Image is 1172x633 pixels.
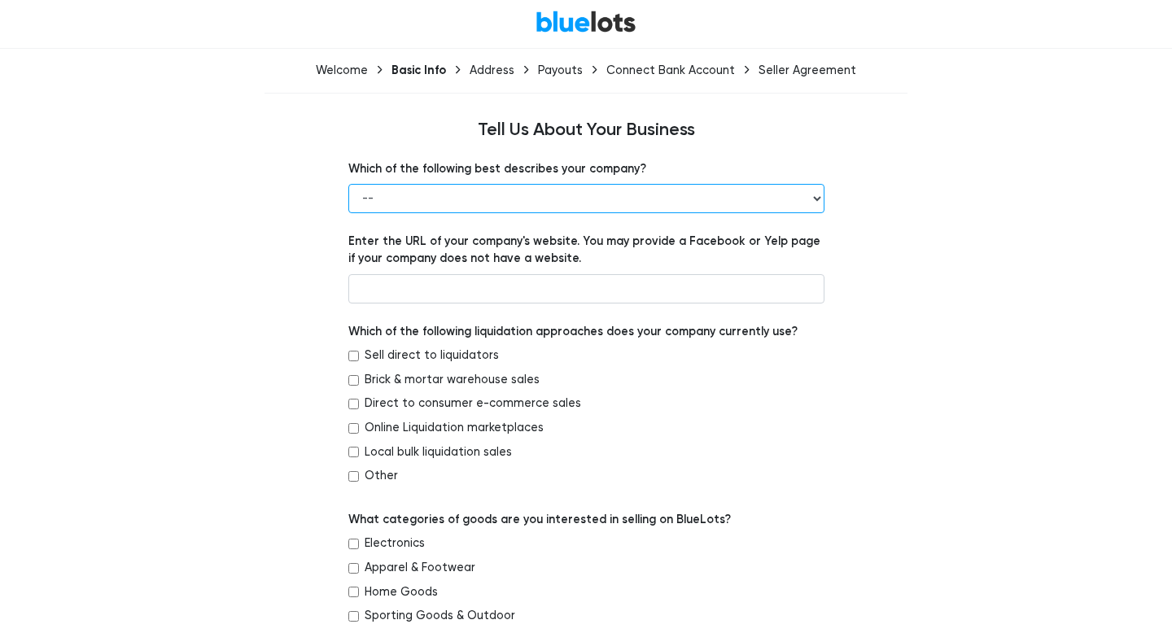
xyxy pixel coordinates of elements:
[348,160,646,178] label: Which of the following best describes your company?
[759,63,856,77] div: Seller Agreement
[365,419,544,437] label: Online Liquidation marketplaces
[348,233,824,268] label: Enter the URL of your company's website. You may provide a Facebook or Yelp page if your company ...
[348,539,359,549] input: Electronics
[316,63,368,77] div: Welcome
[365,371,540,389] label: Brick & mortar warehouse sales
[348,399,359,409] input: Direct to consumer e-commerce sales
[536,10,636,33] a: BlueLots
[365,583,438,601] label: Home Goods
[98,120,1074,141] h4: Tell Us About Your Business
[470,63,514,77] div: Address
[606,63,735,77] div: Connect Bank Account
[348,611,359,622] input: Sporting Goods & Outdoor
[365,559,475,577] label: Apparel & Footwear
[348,563,359,574] input: Apparel & Footwear
[348,471,359,482] input: Other
[348,587,359,597] input: Home Goods
[348,511,731,529] label: What categories of goods are you interested in selling on BlueLots?
[348,323,798,341] label: Which of the following liquidation approaches does your company currently use?
[365,395,581,413] label: Direct to consumer e-commerce sales
[365,607,515,625] label: Sporting Goods & Outdoor
[538,63,583,77] div: Payouts
[348,447,359,457] input: Local bulk liquidation sales
[348,351,359,361] input: Sell direct to liquidators
[365,467,398,485] label: Other
[348,423,359,434] input: Online Liquidation marketplaces
[365,443,512,461] label: Local bulk liquidation sales
[365,347,499,365] label: Sell direct to liquidators
[348,375,359,386] input: Brick & mortar warehouse sales
[365,535,425,552] label: Electronics
[391,63,446,77] div: Basic Info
